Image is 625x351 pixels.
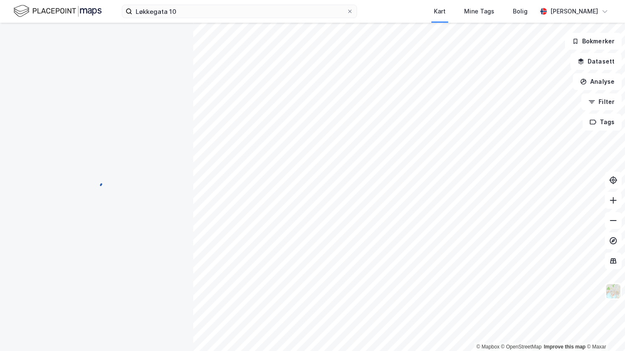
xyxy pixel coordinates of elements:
[605,283,621,299] img: Z
[90,175,103,189] img: spinner.a6d8c91a73a9ac5275cf975e30b51cfb.svg
[501,344,542,350] a: OpenStreetMap
[434,6,446,16] div: Kart
[513,6,528,16] div: Bolig
[132,5,347,18] input: Søk på adresse, matrikkel, gårdeiere, leietakere eller personer
[573,73,622,90] button: Analyse
[565,33,622,50] button: Bokmerker
[583,311,625,351] iframe: Chat Widget
[583,114,622,130] button: Tags
[581,93,622,110] button: Filter
[550,6,598,16] div: [PERSON_NAME]
[476,344,499,350] a: Mapbox
[464,6,494,16] div: Mine Tags
[570,53,622,70] button: Datasett
[544,344,586,350] a: Improve this map
[13,4,102,19] img: logo.f888ab2527a4732fd821a326f86c7f29.svg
